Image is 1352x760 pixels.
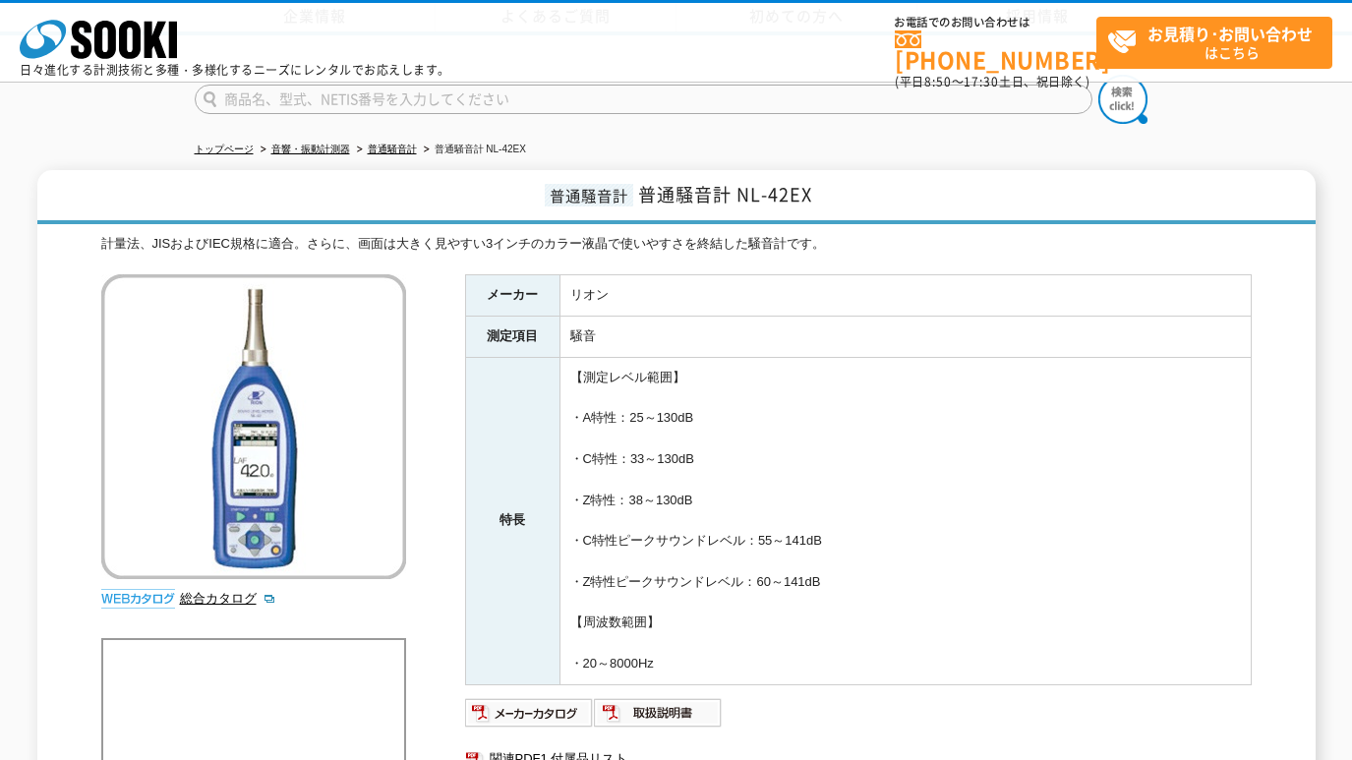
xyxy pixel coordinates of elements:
th: 測定項目 [465,316,559,357]
td: 【測定レベル範囲】 ・A特性：25～130dB ・C特性：33～130dB ・Z特性：38～130dB ・C特性ピークサウンドレベル：55～141dB ・Z特性ピークサウンドレベル：60～141... [559,357,1251,684]
a: 普通騒音計 [368,144,417,154]
a: お見積り･お問い合わせはこちら [1096,17,1332,69]
input: 商品名、型式、NETIS番号を入力してください [195,85,1092,114]
img: 普通騒音計 NL-42EX [101,274,406,579]
th: メーカー [465,275,559,317]
span: お電話でのお問い合わせは [895,17,1096,29]
img: メーカーカタログ [465,697,594,729]
span: はこちら [1107,18,1331,67]
a: トップページ [195,144,254,154]
a: 音響・振動計測器 [271,144,350,154]
td: リオン [559,275,1251,317]
p: 日々進化する計測技術と多種・多様化するニーズにレンタルでお応えします。 [20,64,450,76]
li: 普通騒音計 NL-42EX [420,140,526,160]
span: 17:30 [964,73,999,90]
strong: お見積り･お問い合わせ [1147,22,1313,45]
span: 8:50 [924,73,952,90]
div: 計量法、JISおよびIEC規格に適合。さらに、画面は大きく見やすい3インチのカラー液晶で使いやすさを終結した騒音計です。 [101,234,1252,255]
img: webカタログ [101,589,175,609]
a: 総合カタログ [180,591,276,606]
a: [PHONE_NUMBER] [895,30,1096,71]
span: 普通騒音計 [545,184,633,206]
a: 取扱説明書 [594,710,723,725]
span: 普通騒音計 NL-42EX [638,181,812,207]
td: 騒音 [559,316,1251,357]
img: 取扱説明書 [594,697,723,729]
span: (平日 ～ 土日、祝日除く) [895,73,1089,90]
img: btn_search.png [1098,75,1147,124]
th: 特長 [465,357,559,684]
a: メーカーカタログ [465,710,594,725]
